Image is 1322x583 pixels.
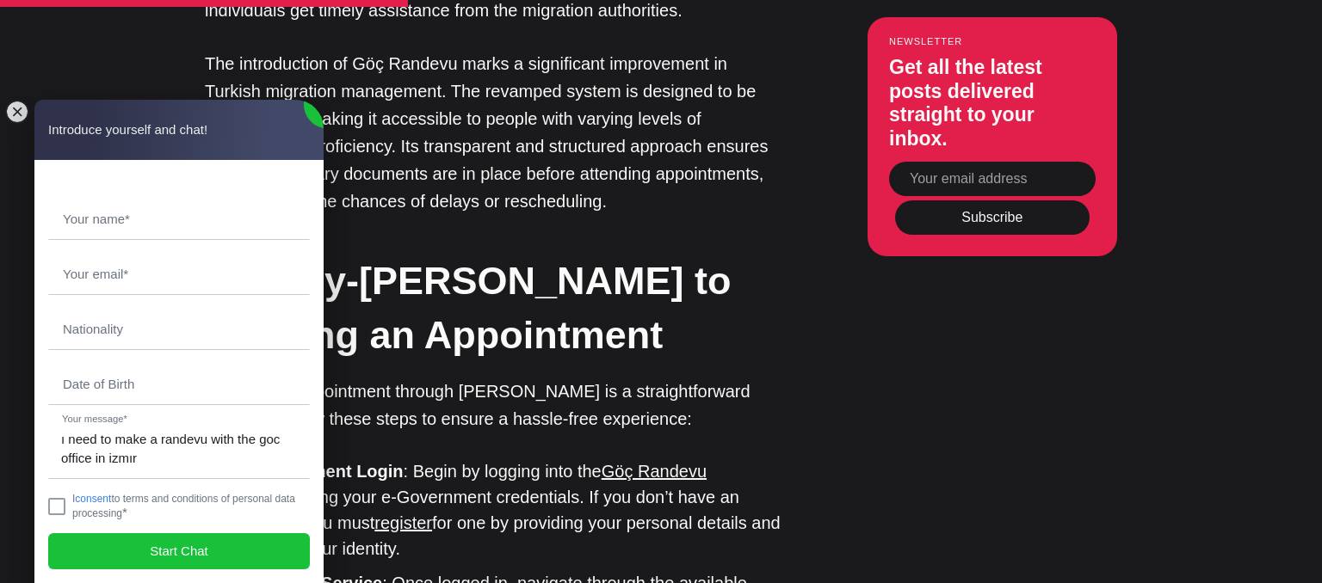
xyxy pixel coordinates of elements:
[75,493,111,505] a: consent
[205,377,781,433] p: Booking an appointment through [PERSON_NAME] is a straightforward process. Follow these steps to ...
[49,365,309,404] input: YYYY-MM-DD
[72,493,295,519] jdiv: I to terms and conditions of personal data processing
[895,200,1090,235] button: Subscribe
[205,50,781,215] p: The introduction of Göç Randevu marks a significant improvement in Turkish migration management. ...
[235,458,781,562] li: : Begin by logging into the using your e-Government credentials. If you don’t have an account, yo...
[889,56,1096,150] h3: Get all the latest posts delivered straight to your inbox.
[889,36,1096,46] small: Newsletter
[150,542,208,561] span: Start Chat
[204,254,781,362] h2: Step-by-[PERSON_NAME] to Booking an Appointment
[374,513,432,532] a: register
[889,162,1096,196] input: Your email address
